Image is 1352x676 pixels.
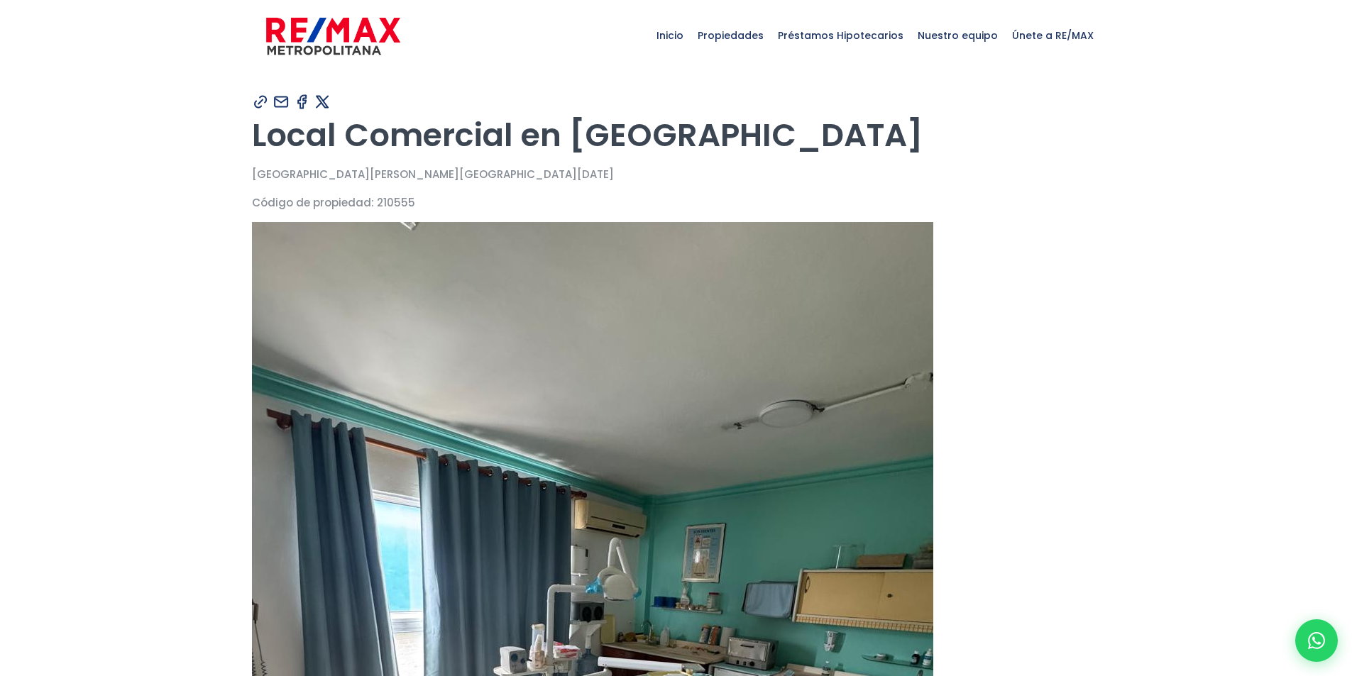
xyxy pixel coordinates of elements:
img: Compartir [252,93,270,111]
img: Compartir [293,93,311,111]
img: Compartir [273,93,290,111]
p: [GEOGRAPHIC_DATA][PERSON_NAME][GEOGRAPHIC_DATA][DATE] [252,165,1101,183]
span: Inicio [649,14,691,57]
h1: Local Comercial en [GEOGRAPHIC_DATA] [252,116,1101,155]
span: Únete a RE/MAX [1005,14,1101,57]
span: Propiedades [691,14,771,57]
img: Compartir [314,93,331,111]
img: remax-metropolitana-logo [266,15,400,57]
span: Préstamos Hipotecarios [771,14,911,57]
span: Nuestro equipo [911,14,1005,57]
span: 210555 [377,195,415,210]
span: Código de propiedad: [252,195,374,210]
